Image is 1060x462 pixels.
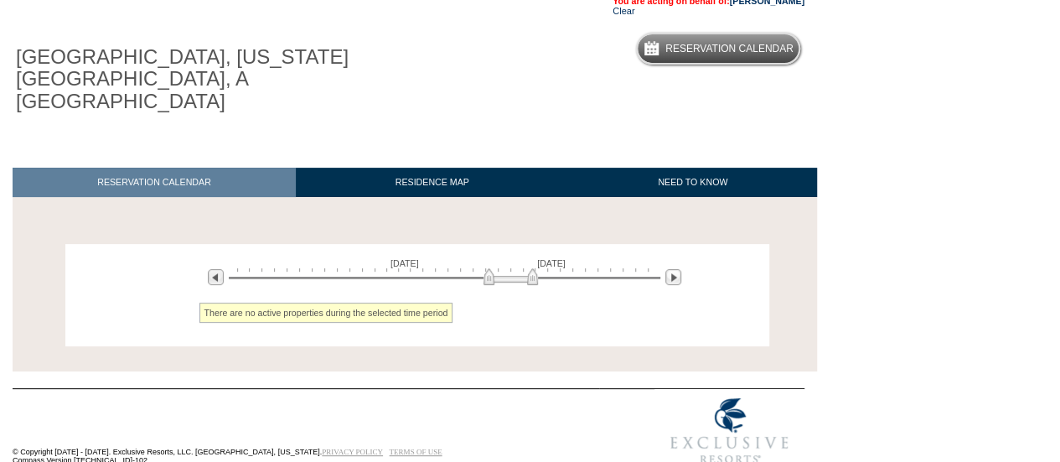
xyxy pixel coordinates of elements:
[665,44,794,55] h5: Reservation Calendar
[208,269,224,285] img: Previous
[613,6,634,16] a: Clear
[537,258,566,268] span: [DATE]
[390,258,419,268] span: [DATE]
[322,448,383,456] a: PRIVACY POLICY
[13,168,296,197] a: RESERVATION CALENDAR
[390,448,442,456] a: TERMS OF USE
[568,168,817,197] a: NEED TO KNOW
[665,269,681,285] img: Next
[199,303,453,323] div: There are no active properties during the selected time period
[13,43,388,116] h1: [GEOGRAPHIC_DATA], [US_STATE][GEOGRAPHIC_DATA], A [GEOGRAPHIC_DATA]
[296,168,569,197] a: RESIDENCE MAP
